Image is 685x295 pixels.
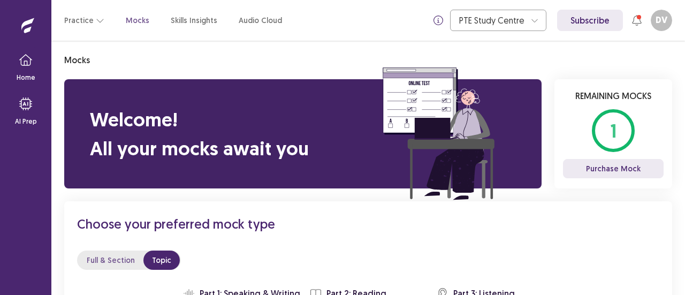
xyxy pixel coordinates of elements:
[459,10,526,31] div: PTE Study Centre
[90,134,309,163] p: All your mocks await you
[143,251,180,270] button: Topic
[557,10,623,31] a: Subscribe
[353,48,524,220] img: mock-banner
[171,15,217,26] a: Skills Insights
[77,214,275,233] p: Choose your preferred mock type
[239,15,282,26] a: Audio Cloud
[64,54,90,66] p: Mocks
[563,159,664,178] button: Purchase Mock
[64,11,104,30] button: Practice
[575,89,651,102] p: Remaining Mocks
[90,105,178,134] p: Welcome!
[78,251,143,270] button: Full & Section
[17,73,35,82] p: Home
[429,11,448,30] button: info
[126,15,149,26] a: Mocks
[15,117,37,126] p: AI Prep
[610,126,617,135] p: 1
[651,10,672,31] button: DV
